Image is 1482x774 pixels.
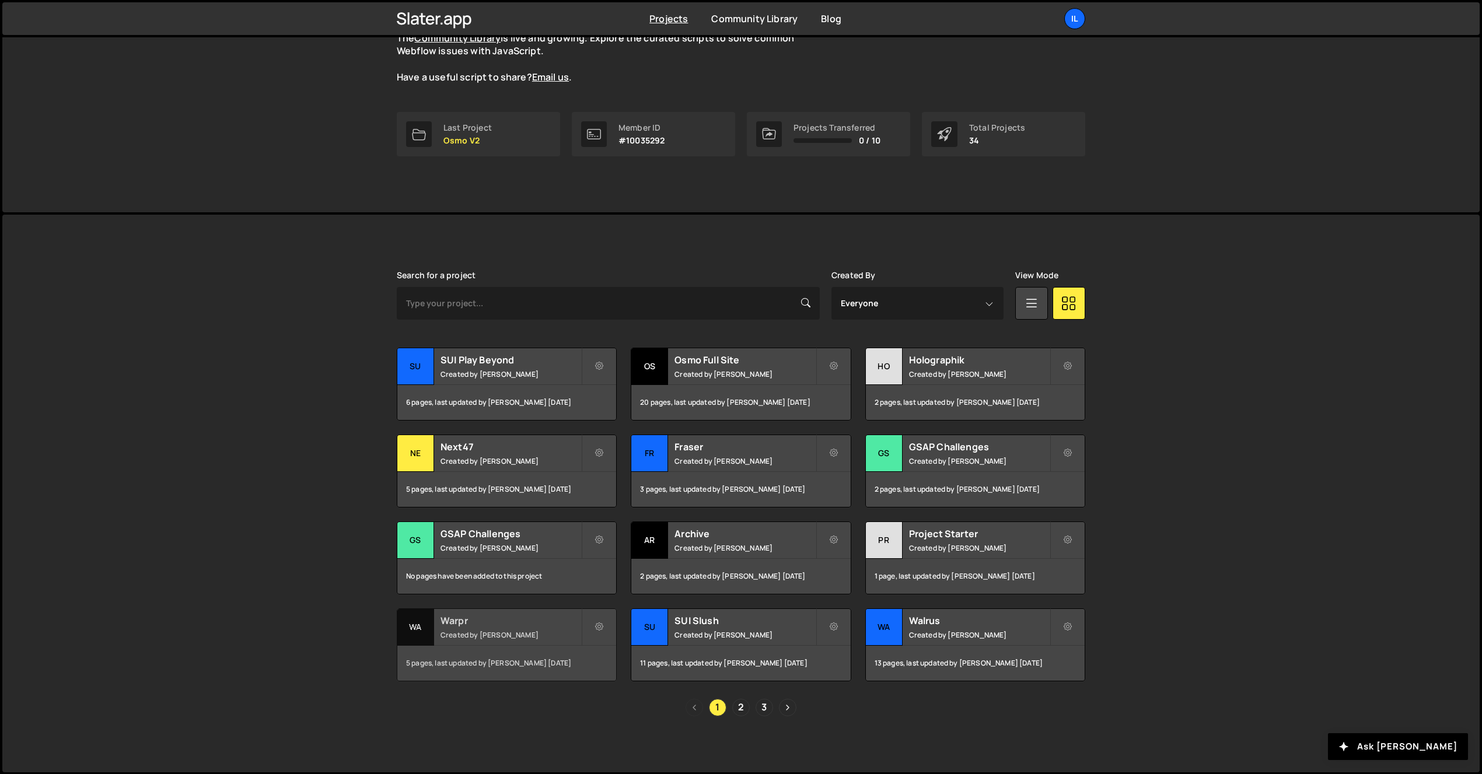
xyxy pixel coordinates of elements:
div: 1 page, last updated by [PERSON_NAME] [DATE] [866,559,1085,594]
small: Created by [PERSON_NAME] [441,456,581,466]
a: Pr Project Starter Created by [PERSON_NAME] 1 page, last updated by [PERSON_NAME] [DATE] [865,521,1085,594]
small: Created by [PERSON_NAME] [674,543,815,553]
a: Next page [779,699,796,716]
div: 13 pages, last updated by [PERSON_NAME] [DATE] [866,646,1085,681]
h2: Warpr [441,614,581,627]
div: Last Project [443,123,492,132]
a: Ne Next47 Created by [PERSON_NAME] 5 pages, last updated by [PERSON_NAME] [DATE] [397,435,617,507]
small: Created by [PERSON_NAME] [909,543,1050,553]
small: Created by [PERSON_NAME] [674,456,815,466]
h2: SUI Play Beyond [441,353,581,366]
div: Pagination [397,699,1085,716]
div: Ar [631,522,668,559]
small: Created by [PERSON_NAME] [441,543,581,553]
a: SU SUI Play Beyond Created by [PERSON_NAME] 6 pages, last updated by [PERSON_NAME] [DATE] [397,348,617,421]
a: Ar Archive Created by [PERSON_NAME] 2 pages, last updated by [PERSON_NAME] [DATE] [631,521,851,594]
div: 2 pages, last updated by [PERSON_NAME] [DATE] [866,472,1085,507]
div: Fr [631,435,668,472]
h2: Holographik [909,353,1050,366]
a: Last Project Osmo V2 [397,112,560,156]
p: Osmo V2 [443,136,492,145]
label: Search for a project [397,271,476,280]
a: GS GSAP Challenges Created by [PERSON_NAME] 2 pages, last updated by [PERSON_NAME] [DATE] [865,435,1085,507]
a: GS GSAP Challenges Created by [PERSON_NAME] No pages have been added to this project [397,521,617,594]
div: GS [397,522,434,559]
h2: Fraser [674,440,815,453]
div: Wa [397,609,434,646]
a: Community Library [711,12,798,25]
a: Page 3 [756,699,773,716]
div: GS [866,435,903,472]
a: Ho Holographik Created by [PERSON_NAME] 2 pages, last updated by [PERSON_NAME] [DATE] [865,348,1085,421]
div: 11 pages, last updated by [PERSON_NAME] [DATE] [631,646,850,681]
h2: Project Starter [909,527,1050,540]
div: SU [631,609,668,646]
label: Created By [831,271,876,280]
p: The is live and growing. Explore the curated scripts to solve common Webflow issues with JavaScri... [397,31,817,84]
a: Email us [532,71,569,83]
a: Community Library [414,31,501,44]
div: No pages have been added to this project [397,559,616,594]
div: Ne [397,435,434,472]
div: 5 pages, last updated by [PERSON_NAME] [DATE] [397,472,616,507]
div: SU [397,348,434,385]
div: 6 pages, last updated by [PERSON_NAME] [DATE] [397,385,616,420]
small: Created by [PERSON_NAME] [674,369,815,379]
h2: SUI Slush [674,614,815,627]
h2: GSAP Challenges [441,527,581,540]
small: Created by [PERSON_NAME] [674,630,815,640]
div: Projects Transferred [794,123,880,132]
a: Fr Fraser Created by [PERSON_NAME] 3 pages, last updated by [PERSON_NAME] [DATE] [631,435,851,507]
div: 20 pages, last updated by [PERSON_NAME] [DATE] [631,385,850,420]
small: Created by [PERSON_NAME] [441,369,581,379]
div: 5 pages, last updated by [PERSON_NAME] [DATE] [397,646,616,681]
a: Wa Warpr Created by [PERSON_NAME] 5 pages, last updated by [PERSON_NAME] [DATE] [397,608,617,681]
small: Created by [PERSON_NAME] [909,630,1050,640]
div: 2 pages, last updated by [PERSON_NAME] [DATE] [866,385,1085,420]
div: 2 pages, last updated by [PERSON_NAME] [DATE] [631,559,850,594]
h2: Osmo Full Site [674,353,815,366]
div: Wa [866,609,903,646]
h2: Next47 [441,440,581,453]
a: Page 2 [732,699,750,716]
div: Total Projects [969,123,1025,132]
div: Os [631,348,668,385]
button: Ask [PERSON_NAME] [1328,733,1468,760]
small: Created by [PERSON_NAME] [909,369,1050,379]
a: Blog [821,12,841,25]
h2: GSAP Challenges [909,440,1050,453]
input: Type your project... [397,287,820,320]
span: 0 / 10 [859,136,880,145]
p: #10035292 [618,136,665,145]
a: SU SUI Slush Created by [PERSON_NAME] 11 pages, last updated by [PERSON_NAME] [DATE] [631,608,851,681]
h2: Archive [674,527,815,540]
a: Il [1064,8,1085,29]
p: 34 [969,136,1025,145]
small: Created by [PERSON_NAME] [909,456,1050,466]
div: 3 pages, last updated by [PERSON_NAME] [DATE] [631,472,850,507]
div: Member ID [618,123,665,132]
a: Wa Walrus Created by [PERSON_NAME] 13 pages, last updated by [PERSON_NAME] [DATE] [865,608,1085,681]
a: Os Osmo Full Site Created by [PERSON_NAME] 20 pages, last updated by [PERSON_NAME] [DATE] [631,348,851,421]
label: View Mode [1015,271,1058,280]
div: Ho [866,348,903,385]
a: Projects [649,12,688,25]
div: Pr [866,522,903,559]
h2: Walrus [909,614,1050,627]
small: Created by [PERSON_NAME] [441,630,581,640]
